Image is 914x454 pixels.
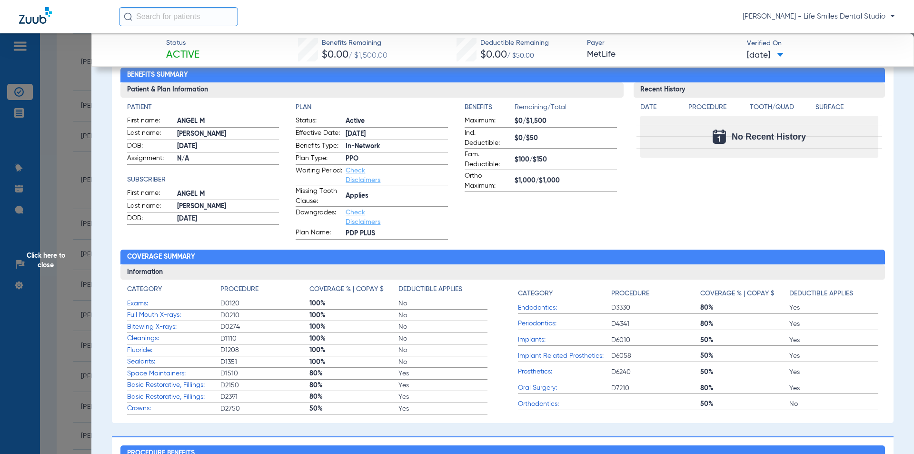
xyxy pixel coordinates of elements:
[177,116,279,126] span: ANGEL M
[127,357,220,367] span: Sealants:
[700,284,789,302] app-breakdown-title: Coverage % | Copay $
[700,367,789,377] span: 50%
[309,357,398,367] span: 100%
[611,351,700,361] span: D6058
[515,176,617,186] span: $1,000/$1,000
[789,289,853,299] h4: Deductible Applies
[700,319,789,329] span: 80%
[309,404,398,414] span: 50%
[296,166,342,185] span: Waiting Period:
[166,49,199,62] span: Active
[789,383,878,393] span: Yes
[296,208,342,227] span: Downgrades:
[398,392,487,402] span: Yes
[177,202,279,212] span: [PERSON_NAME]
[127,188,174,200] span: First name:
[309,334,398,343] span: 100%
[611,335,700,345] span: D6010
[465,171,511,191] span: Ortho Maximum:
[587,38,739,48] span: Payer
[127,102,279,112] h4: Patient
[309,345,398,355] span: 100%
[611,289,649,299] h4: Procedure
[19,7,52,24] img: Zuub Logo
[346,229,448,239] span: PDP PLUS
[309,381,398,390] span: 80%
[177,189,279,199] span: ANGEL M
[220,381,309,390] span: D2150
[296,228,342,239] span: Plan Name:
[220,369,309,378] span: D1510
[309,392,398,402] span: 80%
[220,404,309,414] span: D2750
[815,102,878,116] app-breakdown-title: Surface
[220,334,309,343] span: D1110
[220,311,309,320] span: D0210
[398,284,462,294] h4: Deductible Applies
[518,367,611,377] span: Prosthetics:
[127,284,220,298] app-breakdown-title: Category
[309,299,398,308] span: 100%
[346,191,448,201] span: Applies
[750,102,813,116] app-breakdown-title: Tooth/Quad
[398,311,487,320] span: No
[309,284,398,298] app-breakdown-title: Coverage % | Copay $
[515,116,617,126] span: $0/$1,500
[611,383,700,393] span: D7210
[866,408,914,454] div: Chat Widget
[220,345,309,355] span: D1208
[789,284,878,302] app-breakdown-title: Deductible Applies
[177,154,279,164] span: N/A
[127,322,220,332] span: Bitewing X-rays:
[700,383,789,393] span: 80%
[120,82,624,98] h3: Patient & Plan Information
[346,129,448,139] span: [DATE]
[309,369,398,378] span: 80%
[713,130,726,144] img: Calendar
[127,299,220,309] span: Exams:
[127,284,162,294] h4: Category
[127,310,220,320] span: Full Mouth X-rays:
[119,7,238,26] input: Search for patients
[518,284,611,302] app-breakdown-title: Category
[127,175,279,185] app-breakdown-title: Subscriber
[120,68,885,83] h2: Benefits Summary
[587,49,739,61] span: MetLife
[700,289,775,299] h4: Coverage % | Copay $
[127,380,220,390] span: Basic Restorative, Fillings:
[515,133,617,143] span: $0/$50
[465,150,511,170] span: Fam. Deductible:
[465,116,511,127] span: Maximum:
[743,12,895,21] span: [PERSON_NAME] - Life Smiles Dental Studio
[177,214,279,224] span: [DATE]
[220,392,309,402] span: D2391
[127,345,220,355] span: Fluoride:
[346,209,380,225] a: Check Disclaimers
[688,102,746,116] app-breakdown-title: Procedure
[465,102,515,112] h4: Benefits
[700,303,789,313] span: 80%
[398,284,487,298] app-breakdown-title: Deductible Applies
[220,284,258,294] h4: Procedure
[507,52,534,59] span: / $50.00
[518,319,611,329] span: Periodontics:
[789,367,878,377] span: Yes
[611,284,700,302] app-breakdown-title: Procedure
[398,369,487,378] span: Yes
[815,102,878,112] h4: Surface
[296,102,448,112] app-breakdown-title: Plan
[127,153,174,165] span: Assignment:
[127,116,174,127] span: First name:
[220,357,309,367] span: D1351
[177,129,279,139] span: [PERSON_NAME]
[789,319,878,329] span: Yes
[747,50,784,61] span: [DATE]
[127,141,174,152] span: DOB:
[296,153,342,165] span: Plan Type:
[346,167,380,183] a: Check Disclaimers
[634,82,885,98] h3: Recent History
[120,264,885,280] h3: Information
[127,333,220,343] span: Cleanings:
[124,12,132,21] img: Search Icon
